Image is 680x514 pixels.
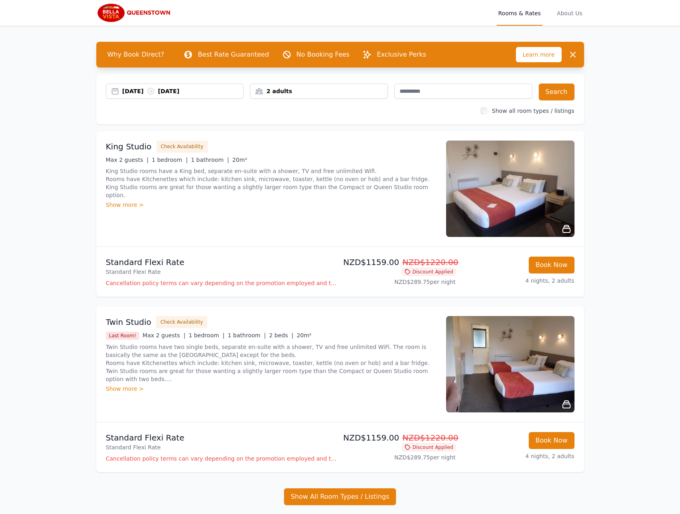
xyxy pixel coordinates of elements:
[529,257,574,273] button: Book Now
[156,316,207,328] button: Check Availability
[106,167,436,199] p: King Studio rooms have a King bed, separate en-suite with a shower, TV and free unlimited Wifi. R...
[198,50,269,59] p: Best Rate Guaranteed
[106,343,436,383] p: Twin Studio rooms have two single beds, separate en-suite with a shower, TV and free unlimited Wi...
[462,277,574,285] p: 4 nights, 2 adults
[106,332,140,340] span: Last Room!
[106,455,337,463] p: Cancellation policy terms can vary depending on the promotion employed and the time of stay of th...
[106,443,337,451] p: Standard Flexi Rate
[101,47,171,63] span: Why Book Direct?
[296,50,350,59] p: No Booking Fees
[106,268,337,276] p: Standard Flexi Rate
[191,157,229,163] span: 1 bathroom |
[343,278,456,286] p: NZD$289.75 per night
[250,87,388,95] div: 2 adults
[106,279,337,287] p: Cancellation policy terms can vary depending on the promotion employed and the time of stay of th...
[343,257,456,268] p: NZD$1159.00
[106,385,436,393] div: Show more >
[462,452,574,460] p: 4 nights, 2 adults
[402,443,456,451] span: Discount Applied
[529,432,574,449] button: Book Now
[402,257,459,267] span: NZD$1220.00
[516,47,562,62] span: Learn more
[296,332,311,339] span: 20m²
[142,332,185,339] span: Max 2 guests |
[377,50,426,59] p: Exclusive Perks
[189,332,225,339] span: 1 bedroom |
[122,87,244,95] div: [DATE] [DATE]
[152,157,188,163] span: 1 bedroom |
[106,201,436,209] div: Show more >
[343,453,456,461] p: NZD$289.75 per night
[269,332,294,339] span: 2 beds |
[96,3,173,22] img: Bella Vista Queenstown
[284,488,396,505] button: Show All Room Types / Listings
[106,157,149,163] span: Max 2 guests |
[106,316,152,328] h3: Twin Studio
[343,432,456,443] p: NZD$1159.00
[539,84,574,100] button: Search
[402,268,456,276] span: Discount Applied
[232,157,247,163] span: 20m²
[106,141,152,152] h3: King Studio
[106,432,337,443] p: Standard Flexi Rate
[492,108,574,114] label: Show all room types / listings
[402,433,459,443] span: NZD$1220.00
[228,332,266,339] span: 1 bathroom |
[106,257,337,268] p: Standard Flexi Rate
[156,141,208,153] button: Check Availability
